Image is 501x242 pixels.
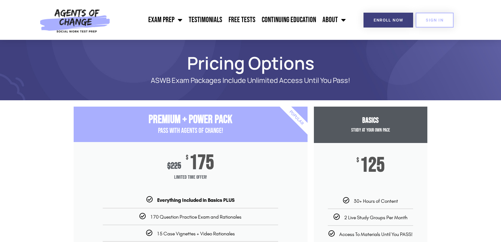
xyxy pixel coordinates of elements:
b: Everything Included in Basics PLUS [157,197,235,203]
a: About [319,12,349,28]
span: 30+ Hours of Content [354,198,398,204]
h3: Premium + Power Pack [74,113,308,127]
nav: Menu [113,12,349,28]
h3: Basics [314,116,427,125]
span: $ [167,161,171,171]
span: 175 [189,155,214,171]
span: 125 [360,157,385,174]
span: 2 Live Study Groups Per Month [344,214,407,220]
span: Enroll Now [374,18,403,22]
span: SIGN IN [426,18,443,22]
div: 225 [167,161,181,171]
h1: Pricing Options [70,56,431,70]
span: 15 Case Vignettes + Video Rationales [157,231,235,237]
span: PASS with AGENTS OF CHANGE! [158,127,223,135]
span: Study at your Own Pace [351,127,390,133]
div: Popular [260,81,333,154]
span: Access To Materials Until You PASS! [339,231,412,237]
p: ASWB Exam Packages Include Unlimited Access Until You Pass! [96,77,406,84]
a: Free Tests [225,12,259,28]
a: SIGN IN [416,13,454,28]
a: Continuing Education [259,12,319,28]
span: Limited Time Offer! [74,171,308,184]
span: $ [186,155,188,161]
a: Testimonials [186,12,225,28]
span: 170 Question Practice Exam and Rationales [150,214,241,220]
a: Exam Prep [145,12,186,28]
a: Enroll Now [364,13,413,28]
span: $ [357,157,359,164]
